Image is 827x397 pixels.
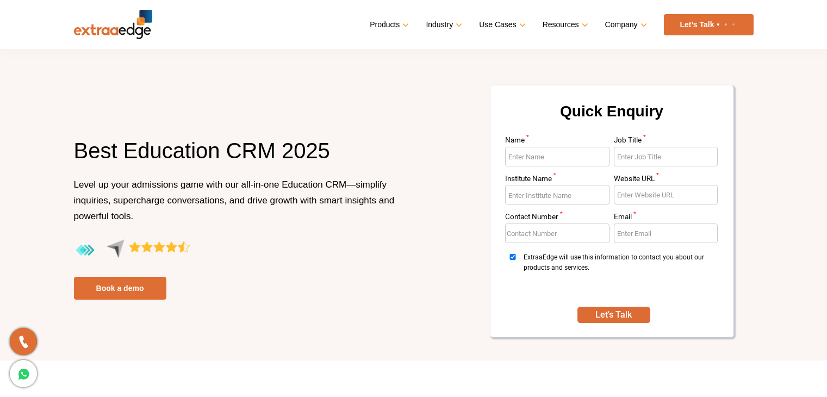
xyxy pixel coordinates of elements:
[577,307,650,323] button: SUBMIT
[505,213,610,224] label: Contact Number
[505,137,610,147] label: Name
[74,137,406,177] h1: Best Education CRM 2025
[505,175,610,185] label: Institute Name
[479,17,523,33] a: Use Cases
[503,98,720,137] h2: Quick Enquiry
[370,17,407,33] a: Products
[524,252,714,293] span: ExtraaEdge will use this information to contact you about our products and services.
[74,277,166,300] a: Book a demo
[614,213,718,224] label: Email
[614,147,718,166] input: Enter Job Title
[74,239,190,262] img: aggregate-rating-by-users
[614,185,718,204] input: Enter Website URL
[614,224,718,243] input: Enter Email
[664,14,754,35] a: Let’s Talk
[74,179,395,221] span: Level up your admissions game with our all-in-one Education CRM—simplify inquiries, supercharge c...
[614,137,718,147] label: Job Title
[505,224,610,243] input: Enter Contact Number
[605,17,645,33] a: Company
[505,147,610,166] input: Enter Name
[505,254,520,260] input: ExtraaEdge will use this information to contact you about our products and services.
[505,185,610,204] input: Enter Institute Name
[543,17,586,33] a: Resources
[614,175,718,185] label: Website URL
[426,17,460,33] a: Industry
